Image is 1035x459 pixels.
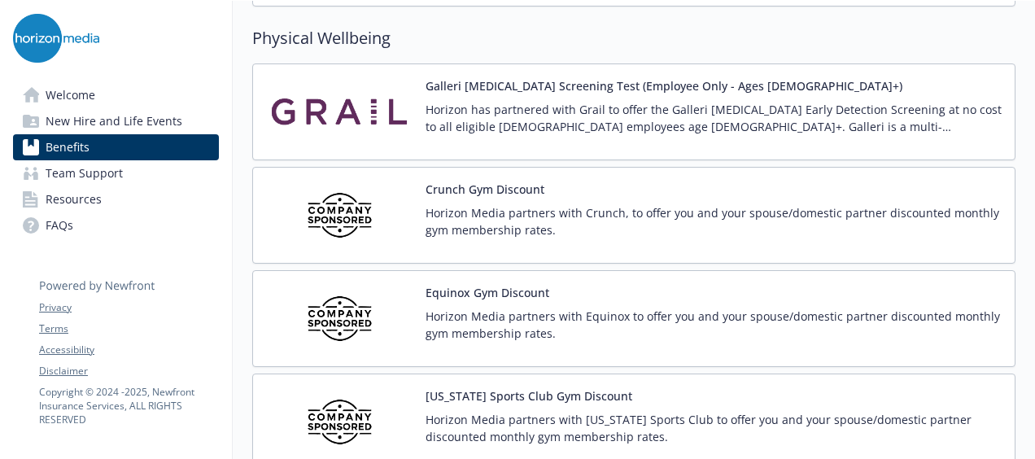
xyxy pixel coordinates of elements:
[266,284,413,353] img: Company Sponsored carrier logo
[13,186,219,212] a: Resources
[426,308,1002,342] p: Horizon Media partners with Equinox to offer you and your spouse/domestic partner discounted mont...
[13,82,219,108] a: Welcome
[426,411,1002,445] p: Horizon Media partners with [US_STATE] Sports Club to offer you and your spouse/domestic partner ...
[13,212,219,238] a: FAQs
[426,284,549,301] button: Equinox Gym Discount
[46,160,123,186] span: Team Support
[39,343,218,357] a: Accessibility
[266,77,413,146] img: Grail, LLC carrier logo
[252,26,1015,50] h2: Physical Wellbeing
[13,108,219,134] a: New Hire and Life Events
[266,181,413,250] img: Company Sponsored carrier logo
[426,77,902,94] button: Galleri [MEDICAL_DATA] Screening Test (Employee Only - Ages [DEMOGRAPHIC_DATA]+)
[46,186,102,212] span: Resources
[266,387,413,457] img: Company Sponsored carrier logo
[46,134,90,160] span: Benefits
[426,181,544,198] button: Crunch Gym Discount
[39,300,218,315] a: Privacy
[39,385,218,426] p: Copyright © 2024 - 2025 , Newfront Insurance Services, ALL RIGHTS RESERVED
[426,101,1002,135] p: Horizon has partnered with Grail to offer the Galleri [MEDICAL_DATA] Early Detection Screening at...
[426,387,632,404] button: [US_STATE] Sports Club Gym Discount
[46,108,182,134] span: New Hire and Life Events
[39,321,218,336] a: Terms
[39,364,218,378] a: Disclaimer
[13,134,219,160] a: Benefits
[426,204,1002,238] p: Horizon Media partners with Crunch, to offer you and your spouse/domestic partner discounted mont...
[46,212,73,238] span: FAQs
[46,82,95,108] span: Welcome
[13,160,219,186] a: Team Support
